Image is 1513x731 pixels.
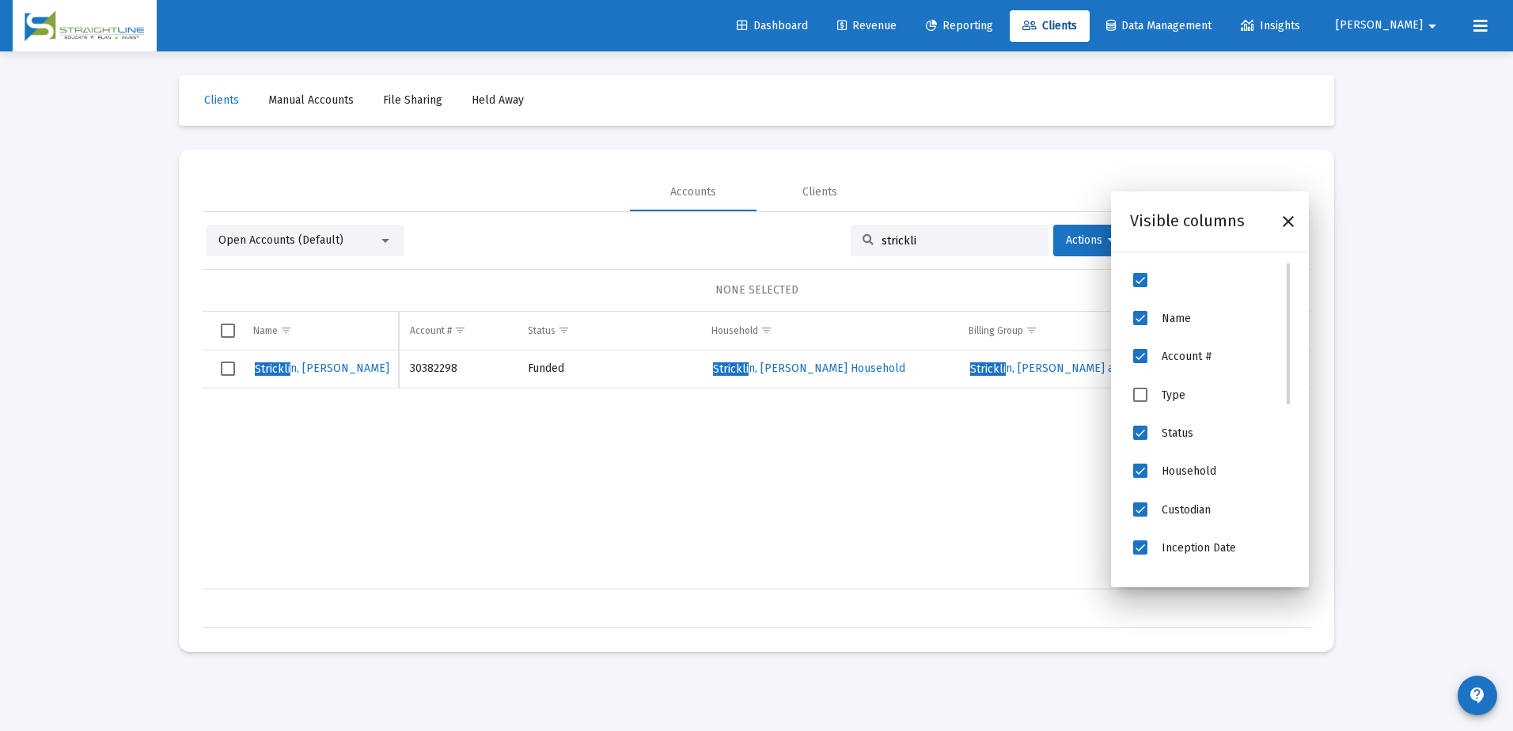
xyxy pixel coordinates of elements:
[221,362,235,376] div: Select row
[1162,465,1216,479] span: Household
[1274,207,1303,236] div: Close
[760,324,772,336] span: Show filter options for column 'Household'
[970,362,1280,375] span: n, [PERSON_NAME] and [PERSON_NAME].00% No Fee
[957,312,1322,350] td: Column Billing Group
[399,350,517,388] td: 30382298
[1162,312,1191,325] span: Name
[1241,19,1300,32] span: Insights
[713,362,749,376] span: Strickli
[370,85,455,116] a: File Sharing
[1022,19,1077,32] span: Clients
[711,324,758,337] div: Household
[1228,10,1313,42] a: Insights
[242,312,399,350] td: Column Name
[399,312,517,350] td: Column Account #
[215,282,1298,298] div: NONE SELECTED
[410,324,452,337] div: Account #
[1130,453,1290,490] li: Household
[221,324,235,338] div: Select all
[459,85,537,116] a: Held Away
[969,324,1023,337] div: Billing Group
[969,357,1281,381] a: Stricklin, [PERSON_NAME] and [PERSON_NAME].00% No Fee
[1111,191,1309,587] div: Column Chooser
[1423,10,1442,42] mat-icon: arrow_drop_down
[711,357,907,381] a: Stricklin, [PERSON_NAME] Household
[472,93,524,107] span: Held Away
[1317,9,1461,41] button: [PERSON_NAME]
[1130,211,1245,232] div: Visible columns
[724,10,821,42] a: Dashboard
[1026,324,1037,336] span: Show filter options for column 'Billing Group'
[825,10,909,42] a: Revenue
[802,184,837,200] div: Clients
[1066,233,1115,247] span: Actions
[1130,415,1290,453] li: Status
[1162,388,1185,402] span: Type
[1053,225,1128,256] button: Actions
[256,85,366,116] a: Manual Accounts
[1162,541,1236,555] span: Inception Date
[383,93,442,107] span: File Sharing
[25,10,145,42] img: Dashboard
[255,362,290,376] span: Strickli
[737,19,808,32] span: Dashboard
[218,233,343,247] span: Open Accounts (Default)
[1130,529,1290,567] li: Inception Date
[913,10,1006,42] a: Reporting
[1130,377,1290,415] li: Type
[713,362,905,375] span: n, [PERSON_NAME] Household
[517,312,700,350] td: Column Status
[268,93,354,107] span: Manual Accounts
[1130,300,1290,338] li: Name
[528,324,556,337] div: Status
[1106,19,1212,32] span: Data Management
[1130,491,1290,529] li: Custodian
[1162,503,1211,517] span: Custodian
[670,184,716,200] div: Accounts
[1010,10,1090,42] a: Clients
[970,362,1006,376] span: Strickli
[280,324,292,336] span: Show filter options for column 'Name'
[1468,686,1487,705] mat-icon: contact_support
[203,312,1310,628] div: Data grid
[191,85,252,116] a: Clients
[882,234,1037,248] input: Search
[1336,19,1423,32] span: [PERSON_NAME]
[253,324,278,337] div: Name
[528,361,689,377] div: Funded
[1094,10,1224,42] a: Data Management
[255,362,389,375] span: n, [PERSON_NAME]
[926,19,993,32] span: Reporting
[558,324,570,336] span: Show filter options for column 'Status'
[1130,338,1290,376] li: Account #
[1130,567,1290,605] li: Billing Start Date
[1162,426,1193,440] span: Status
[253,357,391,381] a: Stricklin, [PERSON_NAME]
[700,312,957,350] td: Column Household
[454,324,466,336] span: Show filter options for column 'Account #'
[837,19,897,32] span: Revenue
[1162,350,1212,364] span: Account #
[204,93,239,107] span: Clients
